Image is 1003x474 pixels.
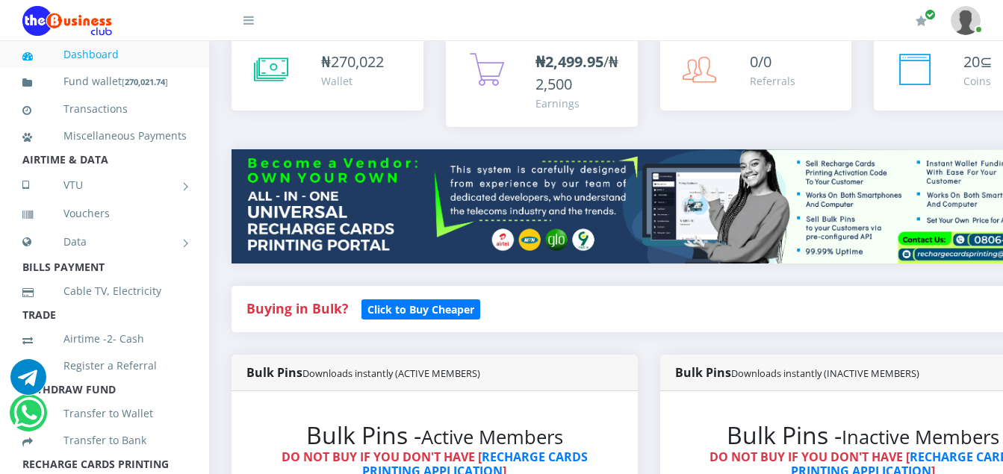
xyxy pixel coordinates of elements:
a: Miscellaneous Payments [22,119,187,153]
b: Click to Buy Cheaper [367,302,474,316]
div: Referrals [750,73,795,89]
i: Renew/Upgrade Subscription [916,15,927,27]
span: 0/0 [750,52,771,72]
small: Downloads instantly (INACTIVE MEMBERS) [731,367,919,380]
div: Coins [963,73,993,89]
strong: Bulk Pins [246,364,480,381]
img: Logo [22,6,112,36]
div: Wallet [321,73,384,89]
div: ₦ [321,51,384,73]
a: ₦270,022 Wallet [232,36,423,110]
strong: Bulk Pins [675,364,919,381]
small: [ ] [122,76,168,87]
div: ⊆ [963,51,993,73]
span: 20 [963,52,980,72]
a: Vouchers [22,196,187,231]
a: Chat for support [10,370,46,395]
a: Chat for support [13,406,44,431]
span: /₦2,500 [535,52,618,94]
a: ₦2,499.95/₦2,500 Earnings [446,36,638,127]
a: Click to Buy Cheaper [361,299,480,317]
a: Airtime -2- Cash [22,322,187,356]
a: Fund wallet[270,021.74] [22,64,187,99]
a: Transfer to Wallet [22,396,187,431]
b: ₦2,499.95 [535,52,603,72]
a: 0/0 Referrals [660,36,852,110]
a: Transfer to Bank [22,423,187,458]
small: Inactive Members [842,424,999,450]
a: Dashboard [22,37,187,72]
a: Register a Referral [22,349,187,383]
a: Transactions [22,92,187,126]
b: 270,021.74 [125,76,165,87]
small: Downloads instantly (ACTIVE MEMBERS) [302,367,480,380]
span: Renew/Upgrade Subscription [925,9,936,20]
strong: Buying in Bulk? [246,299,348,317]
a: Data [22,223,187,261]
span: 270,022 [331,52,384,72]
img: User [951,6,981,35]
a: VTU [22,166,187,204]
h2: Bulk Pins - [261,421,608,449]
small: Active Members [421,424,563,450]
a: Cable TV, Electricity [22,274,187,308]
div: Earnings [535,96,623,111]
